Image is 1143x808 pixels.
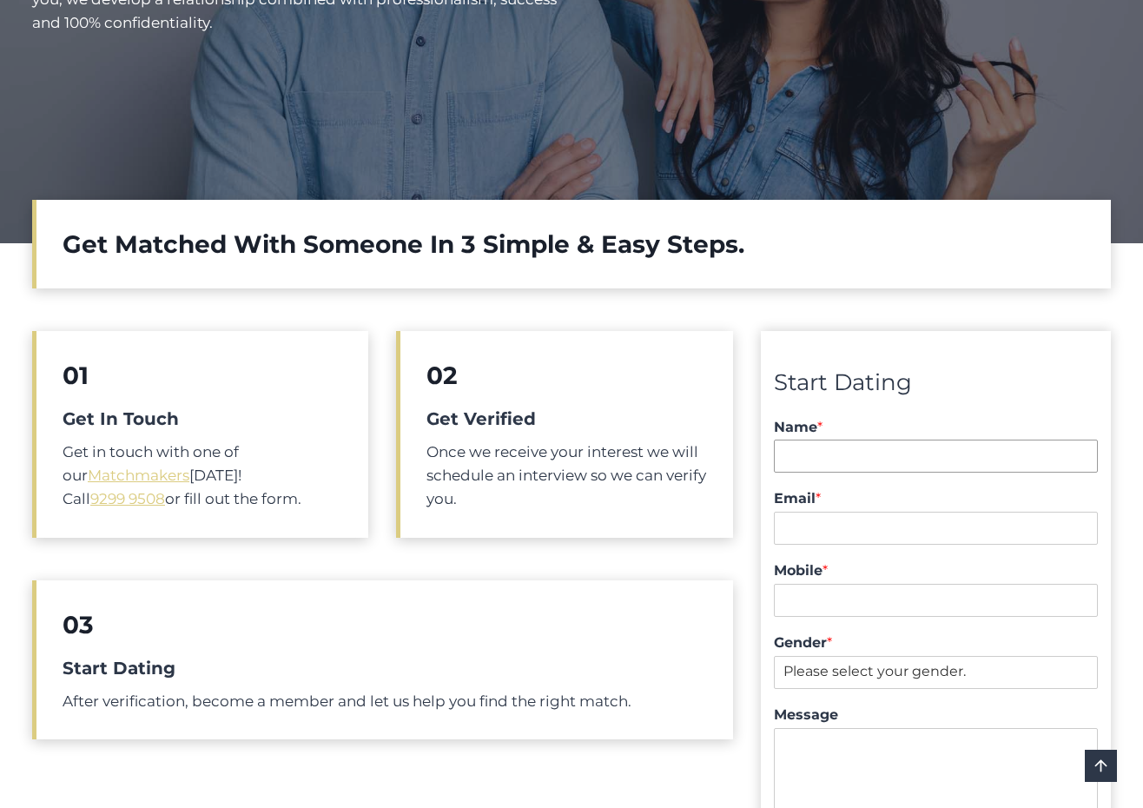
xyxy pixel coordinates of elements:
[774,584,1098,617] input: Mobile
[774,706,1098,725] label: Message
[774,490,1098,508] label: Email
[1085,750,1117,782] a: Scroll to top
[63,357,342,394] h2: 01
[63,690,707,713] p: After verification, become a member and let us help you find the right match.
[774,634,1098,652] label: Gender
[63,655,707,681] h5: Start Dating
[90,490,165,507] a: 9299 9508
[426,357,706,394] h2: 02
[774,365,1098,401] div: Start Dating
[63,226,1085,262] h2: Get Matched With Someone In 3 Simple & Easy Steps.​
[426,440,706,512] p: Once we receive your interest we will schedule an interview so we can verify you.
[63,606,707,643] h2: 03
[88,467,189,484] a: Matchmakers
[426,406,706,432] h5: Get Verified
[63,406,342,432] h5: Get In Touch
[774,419,1098,437] label: Name
[63,440,342,512] p: Get in touch with one of our [DATE]! Call or fill out the form.
[774,562,1098,580] label: Mobile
